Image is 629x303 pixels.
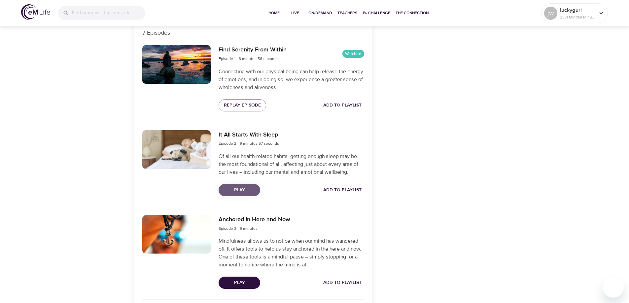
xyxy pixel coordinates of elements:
[363,10,390,16] span: 1% Challenge
[219,130,279,140] h6: It All Starts With Sleep
[224,279,255,287] span: Play
[219,45,287,55] h6: Find Serenity From Within
[396,10,429,16] span: The Connection
[219,226,258,231] span: Episode 3 - 9 minutes
[219,237,364,269] p: Mindfulness allows us to notice when our mind has wandered off. It offers tools to help us stay a...
[72,6,145,20] input: Find programs, teachers, etc...
[219,277,260,289] button: Play
[219,99,266,111] button: Replay Episode
[224,101,261,109] span: Replay Episode
[337,10,357,16] span: Teachers
[219,68,364,91] p: Connecting with our physical being can help release the energy of emotions, and in doing so, we e...
[219,215,290,225] h6: Anchored in Here and Now
[287,10,303,16] span: Live
[321,277,364,289] button: Add to Playlist
[266,10,282,16] span: Home
[21,4,50,20] img: logo
[560,6,595,14] p: luckygurl
[342,51,364,57] span: Watched
[219,184,260,196] button: Play
[224,186,255,194] span: Play
[321,184,364,196] button: Add to Playlist
[603,277,624,298] iframe: Button to launch messaging window
[308,10,332,16] span: On-Demand
[323,279,362,287] span: Add to Playlist
[323,186,362,194] span: Add to Playlist
[560,14,595,20] p: 2371 Mindful Minutes
[321,99,364,111] button: Add to Playlist
[544,7,557,20] div: jw
[219,141,279,146] span: Episode 2 - 9 minutes 57 seconds
[323,101,362,109] span: Add to Playlist
[219,152,364,176] p: Of all our health-related habits, getting enough sleep may be the most foundational of all, affec...
[219,56,279,61] span: Episode 1 - 8 minutes 56 seconds
[142,28,364,37] p: 7 Episodes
